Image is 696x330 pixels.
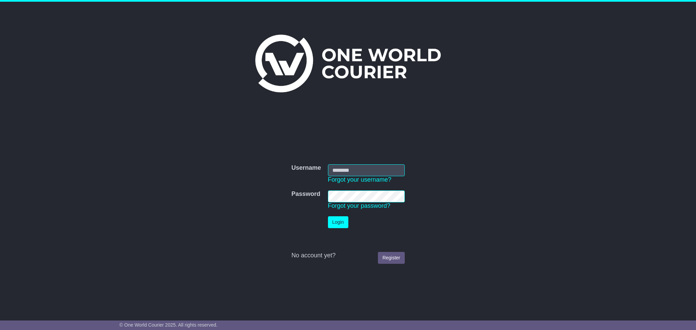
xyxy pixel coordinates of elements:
[328,176,391,183] a: Forgot your username?
[291,190,320,198] label: Password
[255,35,441,92] img: One World
[328,202,390,209] a: Forgot your password?
[328,216,348,228] button: Login
[378,252,404,264] a: Register
[291,164,321,172] label: Username
[119,322,217,328] span: © One World Courier 2025. All rights reserved.
[291,252,404,259] div: No account yet?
